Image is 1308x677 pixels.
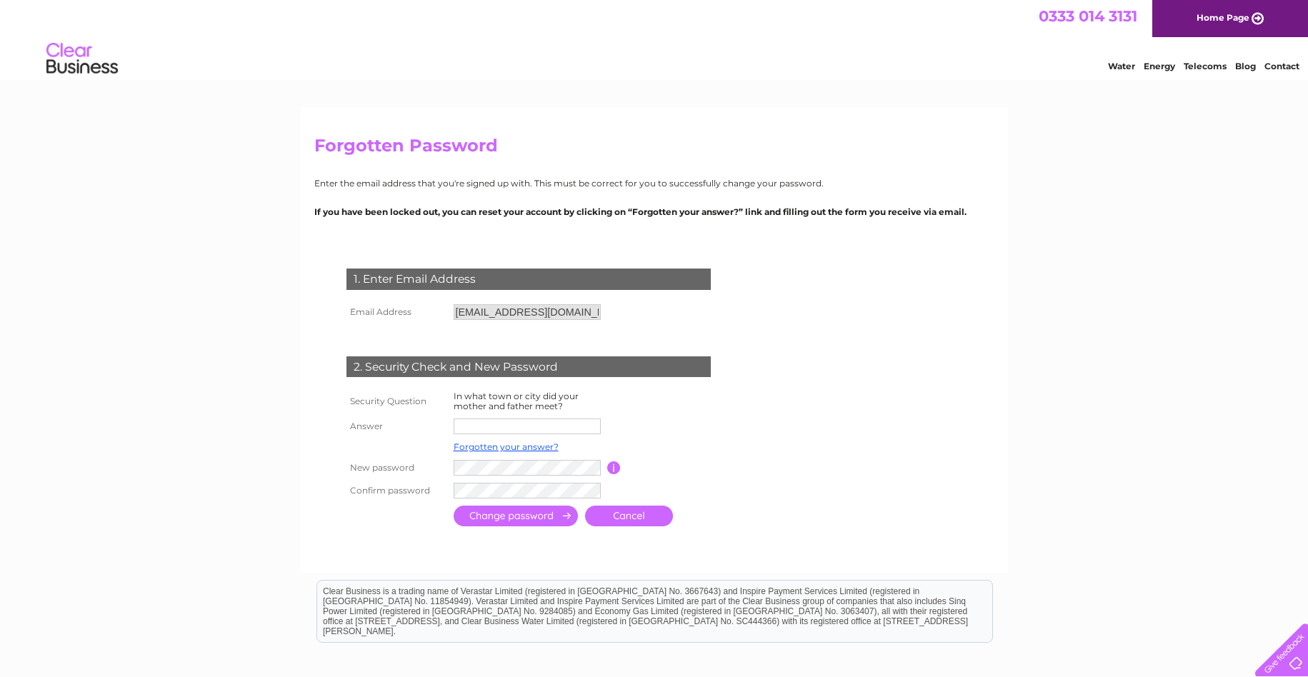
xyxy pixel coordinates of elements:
a: Forgotten your answer? [454,441,559,452]
a: Cancel [585,506,673,526]
img: logo.png [46,37,119,81]
a: Energy [1144,61,1175,71]
input: Submit [454,506,578,526]
label: In what town or city did your mother and father meet? [454,391,579,411]
a: Water [1108,61,1135,71]
input: Information [607,461,621,474]
div: 2. Security Check and New Password [346,356,711,378]
a: Blog [1235,61,1256,71]
div: 1. Enter Email Address [346,269,711,290]
th: Answer [343,415,450,438]
a: Contact [1264,61,1299,71]
th: New password [343,456,450,479]
th: Security Question [343,388,450,415]
a: Telecoms [1184,61,1227,71]
p: Enter the email address that you're signed up with. This must be correct for you to successfully ... [314,176,994,190]
th: Confirm password [343,479,450,502]
h2: Forgotten Password [314,136,994,163]
p: If you have been locked out, you can reset your account by clicking on “Forgotten your answer?” l... [314,205,994,219]
a: 0333 014 3131 [1039,7,1137,25]
th: Email Address [343,301,450,324]
div: Clear Business is a trading name of Verastar Limited (registered in [GEOGRAPHIC_DATA] No. 3667643... [317,8,992,69]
